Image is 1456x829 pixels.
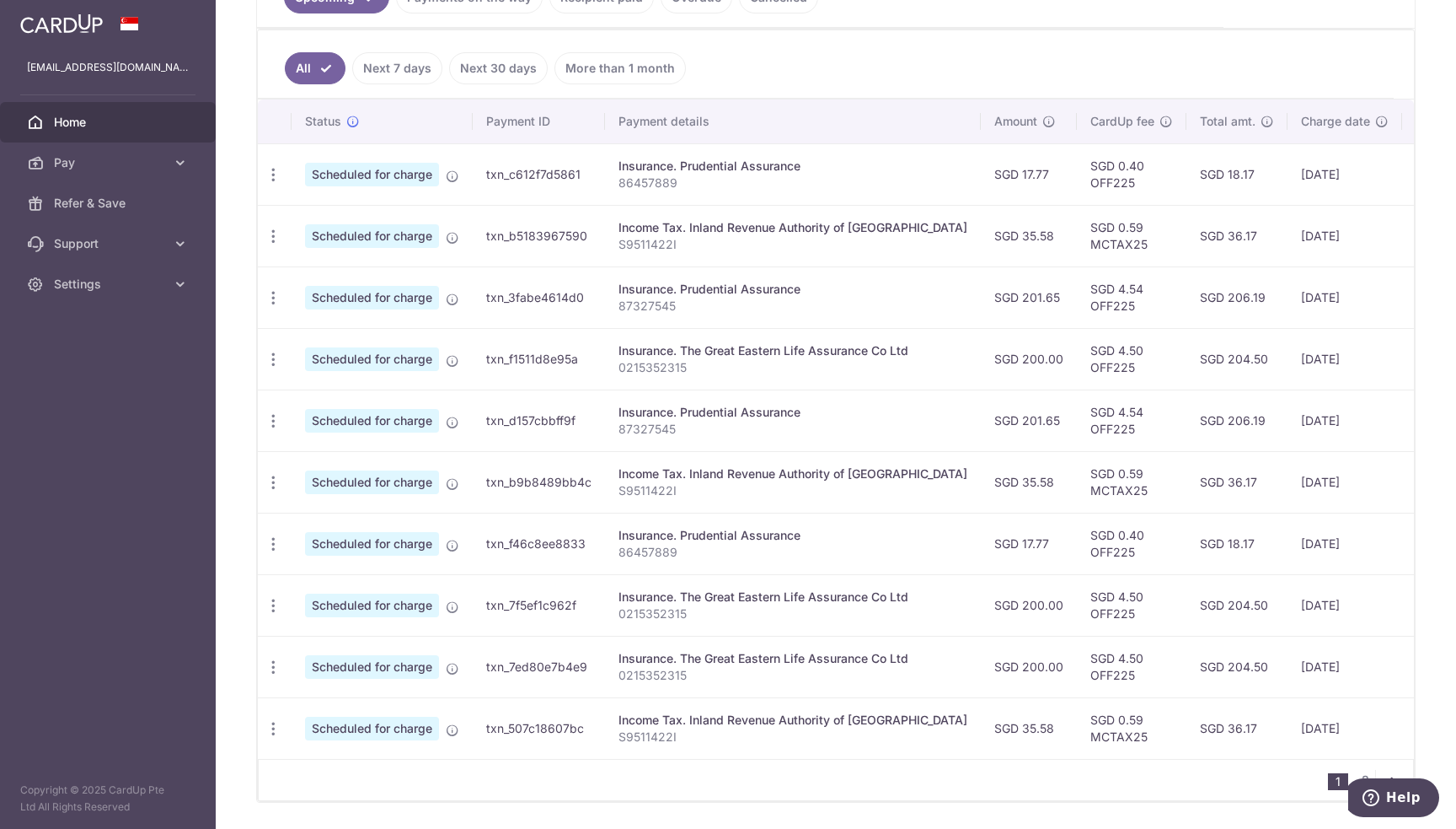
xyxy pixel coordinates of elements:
[1090,113,1154,130] span: CardUp fee
[473,100,605,143] th: Payment ID
[54,276,165,293] span: Settings
[305,163,439,186] span: Scheduled for charge
[981,266,1077,328] td: SGD 201.65
[285,52,345,84] a: All
[1077,143,1186,205] td: SGD 0.40 OFF225
[618,359,967,376] p: 0215352315
[1186,697,1287,759] td: SGD 36.17
[305,532,439,556] span: Scheduled for charge
[1077,697,1186,759] td: SGD 0.59 MCTAX25
[1077,266,1186,328] td: SGD 4.54 OFF225
[449,52,548,84] a: Next 30 days
[618,421,967,438] p: 87327545
[981,636,1077,697] td: SGD 200.00
[1077,451,1186,513] td: SGD 0.59 MCTAX25
[473,390,605,451] td: txn_d157cbbff9f
[1287,513,1402,574] td: [DATE]
[473,574,605,636] td: txn_7f5ef1c962f
[618,298,967,315] p: 87327545
[618,667,967,684] p: 0215352315
[618,236,967,253] p: S9511422I
[1077,205,1186,266] td: SGD 0.59 MCTAX25
[618,589,967,606] div: Insurance. The Great Eastern Life Assurance Co Ltd
[54,154,165,171] span: Pay
[473,451,605,513] td: txn_b9b8489bb4c
[1200,113,1255,130] span: Total amt.
[1355,770,1375,790] a: 2
[981,451,1077,513] td: SGD 35.58
[1186,328,1287,390] td: SGD 204.50
[618,482,967,499] p: S9511422I
[1077,390,1186,451] td: SGD 4.54 OFF225
[1328,760,1413,800] nav: pager
[981,513,1077,574] td: SGD 17.77
[618,342,967,359] div: Insurance. The Great Eastern Life Assurance Co Ltd
[1301,113,1370,130] span: Charge date
[1287,697,1402,759] td: [DATE]
[473,697,605,759] td: txn_507c18607bc
[981,328,1077,390] td: SGD 200.00
[1287,328,1402,390] td: [DATE]
[27,59,189,76] p: [EMAIL_ADDRESS][DOMAIN_NAME]
[1186,143,1287,205] td: SGD 18.17
[618,281,967,298] div: Insurance. Prudential Assurance
[618,158,967,175] div: Insurance. Prudential Assurance
[981,205,1077,266] td: SGD 35.58
[618,527,967,544] div: Insurance. Prudential Assurance
[981,143,1077,205] td: SGD 17.77
[473,266,605,328] td: txn_3fabe4614d0
[1348,778,1439,821] iframe: Opens a widget where you can find more information
[1186,574,1287,636] td: SGD 204.50
[1287,143,1402,205] td: [DATE]
[305,409,439,433] span: Scheduled for charge
[1287,451,1402,513] td: [DATE]
[305,655,439,679] span: Scheduled for charge
[473,328,605,390] td: txn_f1511d8e95a
[618,466,967,482] div: Income Tax. Inland Revenue Authority of [GEOGRAPHIC_DATA]
[352,52,442,84] a: Next 7 days
[1077,636,1186,697] td: SGD 4.50 OFF225
[54,114,165,131] span: Home
[1186,513,1287,574] td: SGD 18.17
[305,347,439,371] span: Scheduled for charge
[305,471,439,494] span: Scheduled for charge
[618,729,967,746] p: S9511422I
[20,13,103,34] img: CardUp
[1287,266,1402,328] td: [DATE]
[305,717,439,740] span: Scheduled for charge
[618,219,967,236] div: Income Tax. Inland Revenue Authority of [GEOGRAPHIC_DATA]
[1186,266,1287,328] td: SGD 206.19
[994,113,1037,130] span: Amount
[1287,205,1402,266] td: [DATE]
[605,100,981,143] th: Payment details
[1287,636,1402,697] td: [DATE]
[1287,390,1402,451] td: [DATE]
[618,606,967,622] p: 0215352315
[618,650,967,667] div: Insurance. The Great Eastern Life Assurance Co Ltd
[618,544,967,561] p: 86457889
[305,594,439,617] span: Scheduled for charge
[1077,328,1186,390] td: SGD 4.50 OFF225
[981,697,1077,759] td: SGD 35.58
[473,513,605,574] td: txn_f46c8ee8833
[1186,205,1287,266] td: SGD 36.17
[305,286,439,310] span: Scheduled for charge
[1186,636,1287,697] td: SGD 204.50
[554,52,686,84] a: More than 1 month
[618,404,967,421] div: Insurance. Prudential Assurance
[1186,451,1287,513] td: SGD 36.17
[981,574,1077,636] td: SGD 200.00
[473,143,605,205] td: txn_c612f7d5861
[1077,513,1186,574] td: SGD 0.40 OFF225
[1186,390,1287,451] td: SGD 206.19
[54,195,165,212] span: Refer & Save
[1077,574,1186,636] td: SGD 4.50 OFF225
[1287,574,1402,636] td: [DATE]
[618,712,967,729] div: Income Tax. Inland Revenue Authority of [GEOGRAPHIC_DATA]
[618,175,967,191] p: 86457889
[1328,773,1348,790] li: 1
[981,390,1077,451] td: SGD 201.65
[473,205,605,266] td: txn_b5183967590
[473,636,605,697] td: txn_7ed80e7b4e9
